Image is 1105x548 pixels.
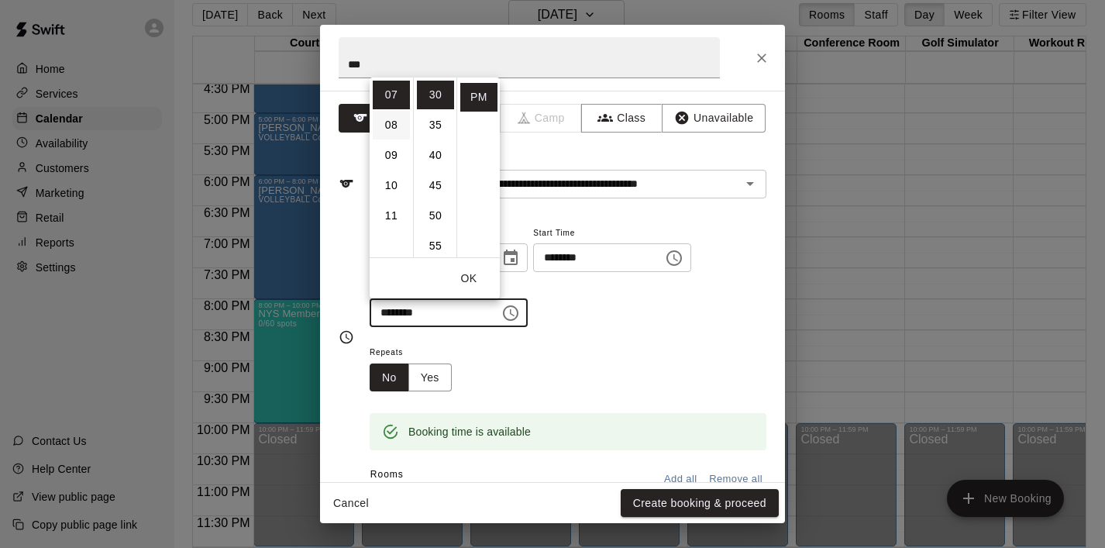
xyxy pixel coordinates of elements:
[373,111,410,140] li: 8 hours
[662,104,766,133] button: Unavailable
[370,364,452,392] div: outlined button group
[370,469,404,480] span: Rooms
[326,489,376,518] button: Cancel
[373,81,410,109] li: 7 hours
[370,364,409,392] button: No
[413,78,456,257] ul: Select minutes
[417,202,454,230] li: 50 minutes
[581,104,663,133] button: Class
[339,176,354,191] svg: Service
[739,173,761,195] button: Open
[408,418,531,446] div: Booking time is available
[417,232,454,260] li: 55 minutes
[656,467,705,491] button: Add all
[444,264,494,293] button: OK
[408,364,452,392] button: Yes
[460,83,497,112] li: PM
[373,202,410,230] li: 11 hours
[417,111,454,140] li: 35 minutes
[417,141,454,170] li: 40 minutes
[495,243,526,274] button: Choose date, selected date is Oct 8, 2025
[748,44,776,72] button: Close
[659,243,690,274] button: Choose time, selected time is 7:00 PM
[373,171,410,200] li: 10 hours
[495,298,526,329] button: Choose time, selected time is 7:30 PM
[339,104,420,133] button: Rental
[370,343,464,364] span: Repeats
[501,104,582,133] span: Camps can only be created in the Services page
[417,171,454,200] li: 45 minutes
[417,81,454,109] li: 30 minutes
[621,489,779,518] button: Create booking & proceed
[705,467,766,491] button: Remove all
[373,141,410,170] li: 9 hours
[456,78,500,257] ul: Select meridiem
[339,329,354,345] svg: Timing
[370,78,413,257] ul: Select hours
[533,223,691,244] span: Start Time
